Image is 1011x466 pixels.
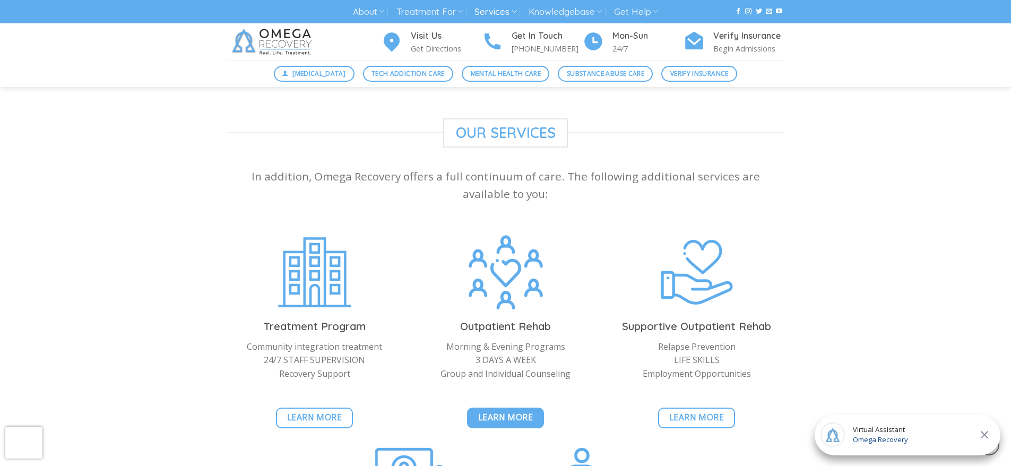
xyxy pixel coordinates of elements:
[227,318,402,335] h3: Treatment Program
[658,408,735,428] a: Learn More
[713,42,784,55] p: Begin Admissions
[274,66,355,82] a: [MEDICAL_DATA]
[609,318,784,335] h3: Supportive Outpatient Rehab
[670,68,729,79] span: Verify Insurance
[482,29,583,55] a: Get In Touch [PHONE_NUMBER]
[756,8,762,15] a: Follow on Twitter
[287,411,342,424] span: Learn More
[612,29,684,43] h4: Mon-Sun
[512,42,583,55] p: [PHONE_NUMBER]
[684,29,784,55] a: Verify Insurance Begin Admissions
[396,2,463,22] a: Treatment For
[558,66,653,82] a: Substance Abuse Care
[745,8,751,15] a: Follow on Instagram
[227,23,320,61] img: Omega Recovery
[609,340,784,381] p: Relapse Prevention LIFE SKILLS Employment Opportunities
[462,66,549,82] a: Mental Health Care
[766,8,772,15] a: Send us an email
[276,408,353,428] a: Learn More
[612,42,684,55] p: 24/7
[661,66,737,82] a: Verify Insurance
[363,66,454,82] a: Tech Addiction Care
[713,29,784,43] h4: Verify Insurance
[567,68,644,79] span: Substance Abuse Care
[292,68,345,79] span: [MEDICAL_DATA]
[512,29,583,43] h4: Get In Touch
[776,8,782,15] a: Follow on YouTube
[353,2,384,22] a: About
[411,42,482,55] p: Get Directions
[371,68,445,79] span: Tech Addiction Care
[478,411,533,424] span: Learn More
[529,2,602,22] a: Knowledgebase
[474,2,516,22] a: Services
[411,29,482,43] h4: Visit Us
[735,8,741,15] a: Follow on Facebook
[443,118,568,148] span: Our Services
[227,340,402,381] p: Community integration treatment 24/7 STAFF SUPERVISION Recovery Support
[227,168,784,203] p: In addition, Omega Recovery offers a full continuum of care. The following additional services ar...
[471,68,541,79] span: Mental Health Care
[381,29,482,55] a: Visit Us Get Directions
[418,318,593,335] h3: Outpatient Rehab
[669,411,724,424] span: Learn More
[418,340,593,381] p: Morning & Evening Programs 3 DAYS A WEEK Group and Individual Counseling
[467,408,544,428] a: Learn More
[614,2,658,22] a: Get Help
